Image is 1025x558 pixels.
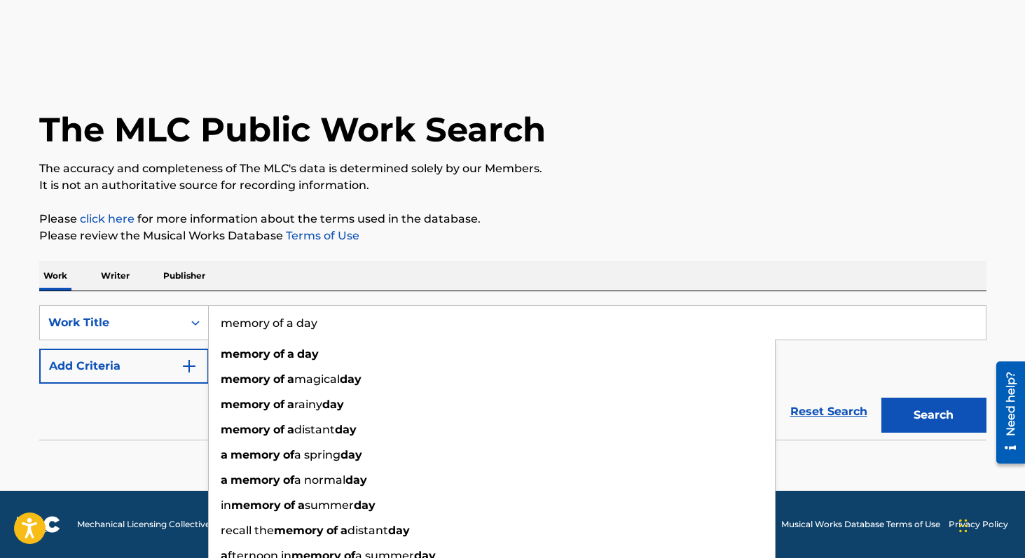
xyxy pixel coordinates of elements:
[340,372,362,386] strong: day
[986,356,1025,468] iframe: Resource Center
[294,372,340,386] span: magical
[283,473,294,487] strong: of
[283,448,294,461] strong: of
[221,448,228,461] strong: a
[287,347,294,361] strong: a
[221,423,270,436] strong: memory
[322,398,344,411] strong: day
[181,358,198,375] img: 9d2ae6d4665cec9f34b9.svg
[326,524,338,537] strong: of
[345,473,367,487] strong: day
[881,398,986,433] button: Search
[783,396,874,427] a: Reset Search
[781,518,940,531] a: Musical Works Database Terms of Use
[17,516,60,533] img: logo
[221,473,228,487] strong: a
[273,423,284,436] strong: of
[959,505,968,547] div: Drag
[287,423,294,436] strong: a
[340,524,348,537] strong: a
[231,448,280,461] strong: memory
[221,347,270,361] strong: memory
[298,498,305,512] strong: a
[273,347,284,361] strong: of
[39,305,986,440] form: Search Form
[39,211,986,228] p: Please for more information about the terms used in the database.
[284,498,295,512] strong: of
[294,398,322,411] span: rainy
[39,228,986,244] p: Please review the Musical Works Database
[287,398,294,411] strong: a
[221,498,231,512] span: in
[97,261,134,291] p: Writer
[48,314,174,331] div: Work Title
[39,177,986,194] p: It is not an authoritative source for recording information.
[39,109,546,151] h1: The MLC Public Work Search
[354,498,376,512] strong: day
[80,212,135,225] a: click here
[294,448,340,461] span: a spring
[955,491,1025,558] iframe: Chat Widget
[231,498,281,512] strong: memory
[294,423,335,436] span: distant
[39,160,986,177] p: The accuracy and completeness of The MLC's data is determined solely by our Members.
[297,347,319,361] strong: day
[221,398,270,411] strong: memory
[273,372,284,386] strong: of
[949,518,1008,531] a: Privacy Policy
[39,349,209,384] button: Add Criteria
[294,473,345,487] span: a normal
[274,524,324,537] strong: memory
[273,398,284,411] strong: of
[340,448,362,461] strong: day
[283,229,359,242] a: Terms of Use
[77,518,240,531] span: Mechanical Licensing Collective © 2025
[348,524,388,537] span: distant
[221,372,270,386] strong: memory
[221,524,274,537] span: recall the
[231,473,280,487] strong: memory
[287,372,294,386] strong: a
[305,498,354,512] span: summer
[159,261,209,291] p: Publisher
[388,524,410,537] strong: day
[39,261,71,291] p: Work
[335,423,357,436] strong: day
